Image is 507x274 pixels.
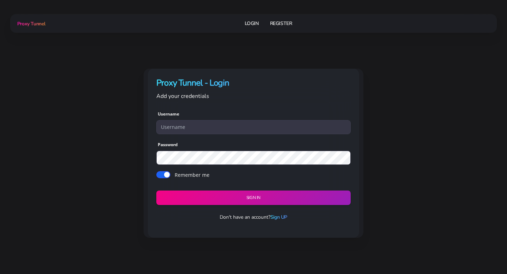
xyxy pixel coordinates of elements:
[270,17,292,30] a: Register
[158,111,179,117] label: Username
[16,18,45,29] a: Proxy Tunnel
[151,213,356,221] p: Don't have an account?
[175,171,209,179] label: Remember me
[156,191,351,205] button: Sign in
[156,77,351,89] h4: Proxy Tunnel - Login
[158,142,178,148] label: Password
[403,159,498,265] iframe: Webchat Widget
[17,20,45,27] span: Proxy Tunnel
[245,17,259,30] a: Login
[156,120,351,134] input: Username
[270,214,287,220] a: Sign UP
[156,92,351,101] p: Add your credentials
